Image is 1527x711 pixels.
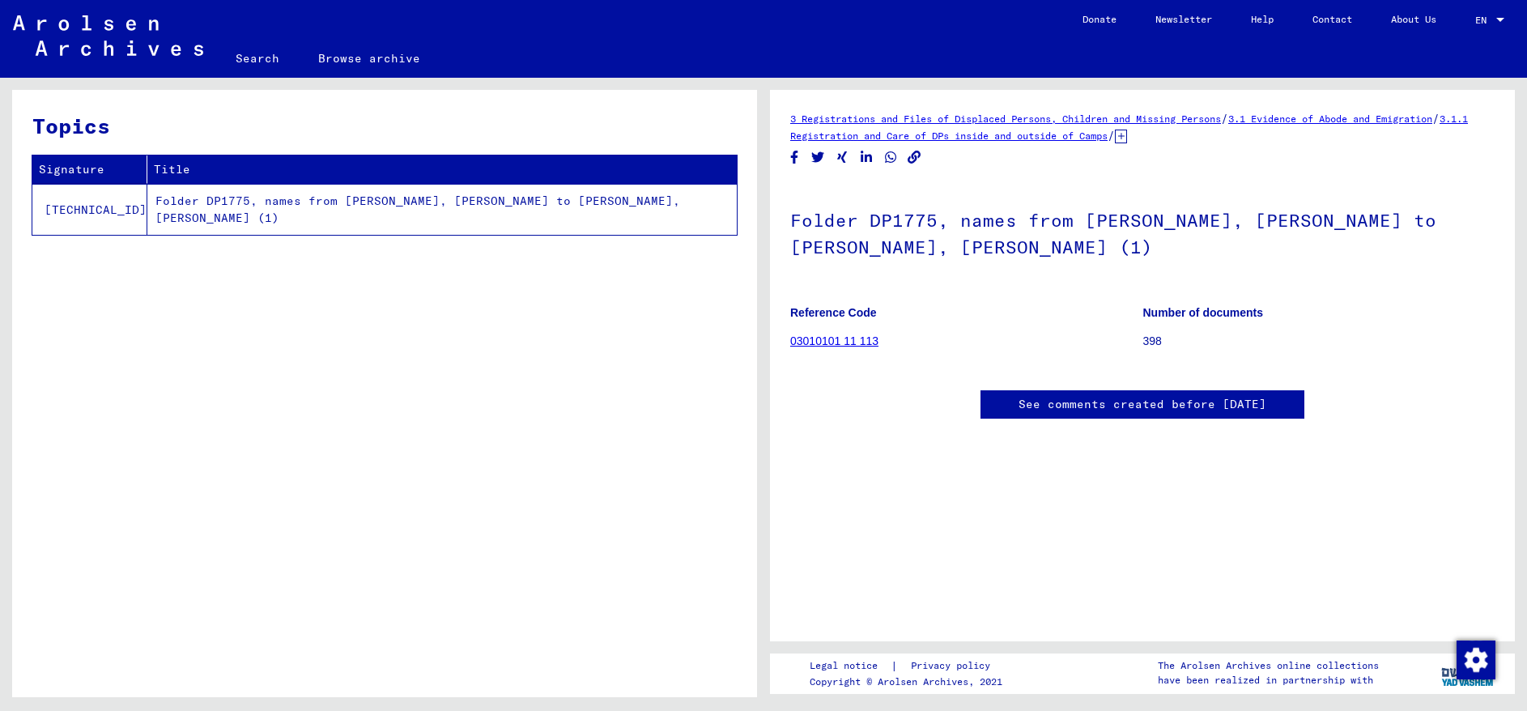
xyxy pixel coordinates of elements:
th: Signature [32,155,147,184]
p: have been realized in partnership with [1158,673,1379,688]
td: [TECHNICAL_ID] [32,184,147,235]
span: EN [1475,15,1493,26]
button: Share on LinkedIn [858,147,875,168]
a: Privacy policy [898,658,1010,675]
button: Share on Facebook [786,147,803,168]
a: Legal notice [810,658,891,675]
td: Folder DP1775, names from [PERSON_NAME], [PERSON_NAME] to [PERSON_NAME], [PERSON_NAME] (1) [147,184,737,235]
span: / [1108,128,1115,143]
button: Share on Xing [834,147,851,168]
a: 3.1 Evidence of Abode and Emigration [1228,113,1432,125]
th: Title [147,155,737,184]
a: Search [216,39,299,78]
img: Change consent [1457,641,1495,679]
div: | [810,658,1010,675]
button: Share on Twitter [810,147,827,168]
button: Copy link [906,147,923,168]
a: See comments created before [DATE] [1019,396,1266,413]
h1: Folder DP1775, names from [PERSON_NAME], [PERSON_NAME] to [PERSON_NAME], [PERSON_NAME] (1) [790,183,1495,281]
p: Copyright © Arolsen Archives, 2021 [810,675,1010,689]
img: yv_logo.png [1438,653,1499,693]
button: Share on WhatsApp [883,147,900,168]
span: / [1221,111,1228,126]
b: Reference Code [790,306,877,319]
a: Browse archive [299,39,440,78]
p: The Arolsen Archives online collections [1158,658,1379,673]
span: / [1432,111,1440,126]
a: 03010101 11 113 [790,334,878,347]
a: 3 Registrations and Files of Displaced Persons, Children and Missing Persons [790,113,1221,125]
img: Arolsen_neg.svg [13,15,203,56]
p: 398 [1143,333,1495,350]
h3: Topics [32,110,736,142]
b: Number of documents [1143,306,1264,319]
